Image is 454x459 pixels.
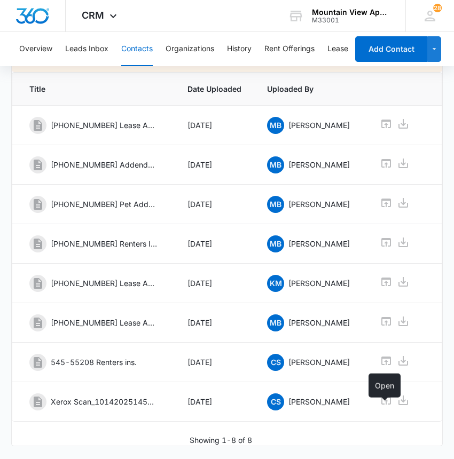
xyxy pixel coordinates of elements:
[435,235,452,252] button: Overflow Menu
[65,32,108,66] button: Leads Inbox
[433,4,442,12] span: 28
[435,195,452,212] button: Overflow Menu
[288,278,350,289] p: [PERSON_NAME]
[327,32,352,66] button: Leases
[51,396,158,407] p: Xerox Scan_10142025145439.pdf
[227,32,252,66] button: History
[288,120,350,131] p: [PERSON_NAME]
[51,238,158,249] p: [PHONE_NUMBER] Renters Insurance
[51,357,137,368] p: 545-55208 Renters ins.
[435,116,452,133] button: Overflow Menu
[267,235,284,252] span: MB
[312,17,390,24] div: account id
[51,159,158,170] p: [PHONE_NUMBER] Addendums
[288,396,350,407] p: [PERSON_NAME]
[175,106,254,145] td: [DATE]
[121,32,153,66] button: Contacts
[267,314,284,331] span: MB
[51,199,158,210] p: [PHONE_NUMBER] Pet Addendum
[435,274,452,291] button: Overflow Menu
[355,36,427,62] button: Add Contact
[175,343,254,382] td: [DATE]
[51,317,158,328] p: [PHONE_NUMBER] Lease Agreement.pdf
[166,32,214,66] button: Organizations
[267,156,284,173] span: MB
[267,393,284,410] span: CS
[288,159,350,170] p: [PERSON_NAME]
[19,32,52,66] button: Overview
[312,8,390,17] div: account name
[190,434,252,446] p: Showing 1-8 of 8
[267,117,284,134] span: MB
[288,357,350,368] p: [PERSON_NAME]
[267,196,284,213] span: MB
[288,238,350,249] p: [PERSON_NAME]
[369,374,401,398] div: Open
[435,393,452,410] button: Overflow Menu
[435,314,452,331] button: Overflow Menu
[175,185,254,224] td: [DATE]
[175,303,254,343] td: [DATE]
[175,224,254,264] td: [DATE]
[175,264,254,303] td: [DATE]
[82,10,104,21] span: CRM
[51,278,158,289] p: [PHONE_NUMBER] Lease Agreement
[267,83,354,94] span: Uploaded By
[267,275,284,292] span: KM
[29,83,162,94] span: Title
[435,353,452,370] button: Overflow Menu
[267,354,284,371] span: CS
[51,120,158,131] p: [PHONE_NUMBER] Lease Agreement [DATE]
[187,83,241,94] span: Date Uploaded
[288,199,350,210] p: [PERSON_NAME]
[264,32,315,66] button: Rent Offerings
[175,382,254,422] td: [DATE]
[433,4,442,12] div: notifications count
[288,317,350,328] p: [PERSON_NAME]
[175,145,254,185] td: [DATE]
[435,156,452,173] button: Overflow Menu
